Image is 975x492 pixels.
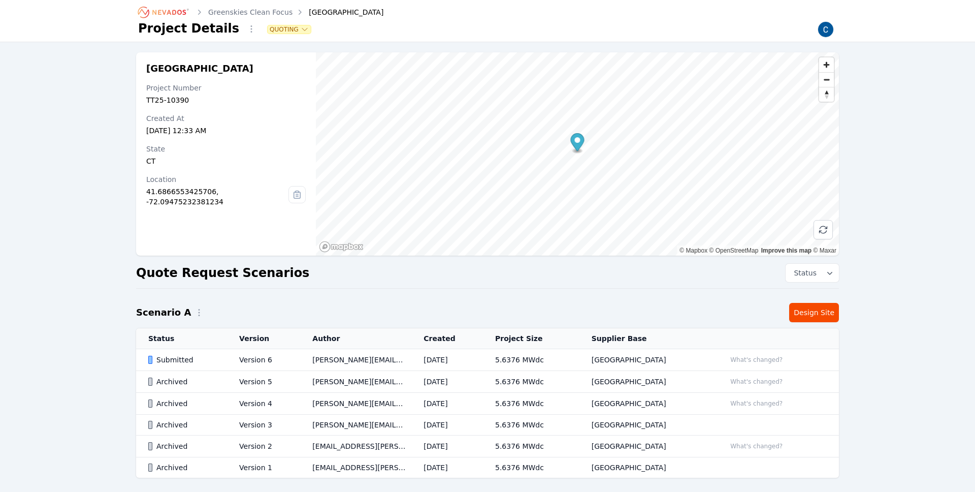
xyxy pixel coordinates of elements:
img: Carmen Brooks [818,21,834,38]
th: Supplier Base [579,328,713,349]
button: What's changed? [726,354,787,365]
td: 5.6376 MWdc [483,371,579,393]
td: Version 6 [227,349,300,371]
td: 5.6376 MWdc [483,349,579,371]
td: [PERSON_NAME][EMAIL_ADDRESS][PERSON_NAME][DOMAIN_NAME] [300,415,411,436]
span: Status [790,268,817,278]
a: Mapbox [679,247,707,254]
div: Submitted [148,355,222,365]
a: Greenskies Clean Focus [208,7,292,17]
button: Zoom in [819,57,834,72]
div: Archived [148,463,222,473]
td: [DATE] [411,393,483,415]
td: [GEOGRAPHIC_DATA] [579,436,713,457]
button: What's changed? [726,398,787,409]
td: Version 4 [227,393,300,415]
td: 5.6376 MWdc [483,457,579,478]
div: Archived [148,398,222,409]
td: Version 5 [227,371,300,393]
a: OpenStreetMap [709,247,759,254]
a: Improve this map [761,247,811,254]
td: Version 3 [227,415,300,436]
th: Status [136,328,227,349]
tr: ArchivedVersion 3[PERSON_NAME][EMAIL_ADDRESS][PERSON_NAME][DOMAIN_NAME][DATE]5.6376 MWdc[GEOGRAPH... [136,415,839,436]
tr: ArchivedVersion 4[PERSON_NAME][EMAIL_ADDRESS][PERSON_NAME][DOMAIN_NAME][DATE]5.6376 MWdc[GEOGRAPH... [136,393,839,415]
div: Project Number [146,83,306,93]
button: What's changed? [726,441,787,452]
td: [DATE] [411,415,483,436]
h2: Scenario A [136,305,191,320]
div: Created At [146,113,306,124]
h2: [GEOGRAPHIC_DATA] [146,63,306,75]
th: Project Size [483,328,579,349]
div: CT [146,156,306,166]
tr: ArchivedVersion 5[PERSON_NAME][EMAIL_ADDRESS][PERSON_NAME][DOMAIN_NAME][DATE]5.6376 MWdc[GEOGRAPH... [136,371,839,393]
td: 5.6376 MWdc [483,436,579,457]
td: [GEOGRAPHIC_DATA] [579,371,713,393]
div: 41.6866553425706, -72.09475232381234 [146,187,288,207]
div: [GEOGRAPHIC_DATA] [295,7,383,17]
button: What's changed? [726,376,787,387]
td: [PERSON_NAME][EMAIL_ADDRESS][PERSON_NAME][DOMAIN_NAME] [300,393,411,415]
button: Quoting [268,25,311,34]
h1: Project Details [138,20,239,37]
td: [PERSON_NAME][EMAIL_ADDRESS][PERSON_NAME][DOMAIN_NAME] [300,349,411,371]
td: [GEOGRAPHIC_DATA] [579,457,713,478]
tr: SubmittedVersion 6[PERSON_NAME][EMAIL_ADDRESS][PERSON_NAME][DOMAIN_NAME][DATE]5.6376 MWdc[GEOGRAP... [136,349,839,371]
tr: ArchivedVersion 1[EMAIL_ADDRESS][PERSON_NAME][DOMAIN_NAME][DATE]5.6376 MWdc[GEOGRAPHIC_DATA] [136,457,839,478]
h2: Quote Request Scenarios [136,265,309,281]
a: Maxar [813,247,836,254]
nav: Breadcrumb [138,4,383,20]
td: [DATE] [411,371,483,393]
td: [GEOGRAPHIC_DATA] [579,415,713,436]
span: Zoom out [819,73,834,87]
div: Location [146,174,288,184]
div: State [146,144,306,154]
th: Created [411,328,483,349]
div: Archived [148,377,222,387]
td: [GEOGRAPHIC_DATA] [579,349,713,371]
canvas: Map [316,52,839,256]
th: Author [300,328,411,349]
td: [DATE] [411,457,483,478]
td: Version 2 [227,436,300,457]
div: Map marker [570,133,584,154]
td: [DATE] [411,436,483,457]
div: Archived [148,441,222,451]
button: Status [786,264,839,282]
div: [DATE] 12:33 AM [146,126,306,136]
td: [GEOGRAPHIC_DATA] [579,393,713,415]
td: [PERSON_NAME][EMAIL_ADDRESS][PERSON_NAME][DOMAIN_NAME] [300,371,411,393]
td: [EMAIL_ADDRESS][PERSON_NAME][DOMAIN_NAME] [300,457,411,478]
button: Reset bearing to north [819,87,834,102]
button: Zoom out [819,72,834,87]
td: 5.6376 MWdc [483,393,579,415]
td: Version 1 [227,457,300,478]
div: TT25-10390 [146,95,306,105]
td: 5.6376 MWdc [483,415,579,436]
a: Design Site [789,303,839,322]
div: Archived [148,420,222,430]
tr: ArchivedVersion 2[EMAIL_ADDRESS][PERSON_NAME][DOMAIN_NAME][DATE]5.6376 MWdc[GEOGRAPHIC_DATA]What'... [136,436,839,457]
th: Version [227,328,300,349]
td: [DATE] [411,349,483,371]
td: [EMAIL_ADDRESS][PERSON_NAME][DOMAIN_NAME] [300,436,411,457]
a: Mapbox homepage [319,241,364,253]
